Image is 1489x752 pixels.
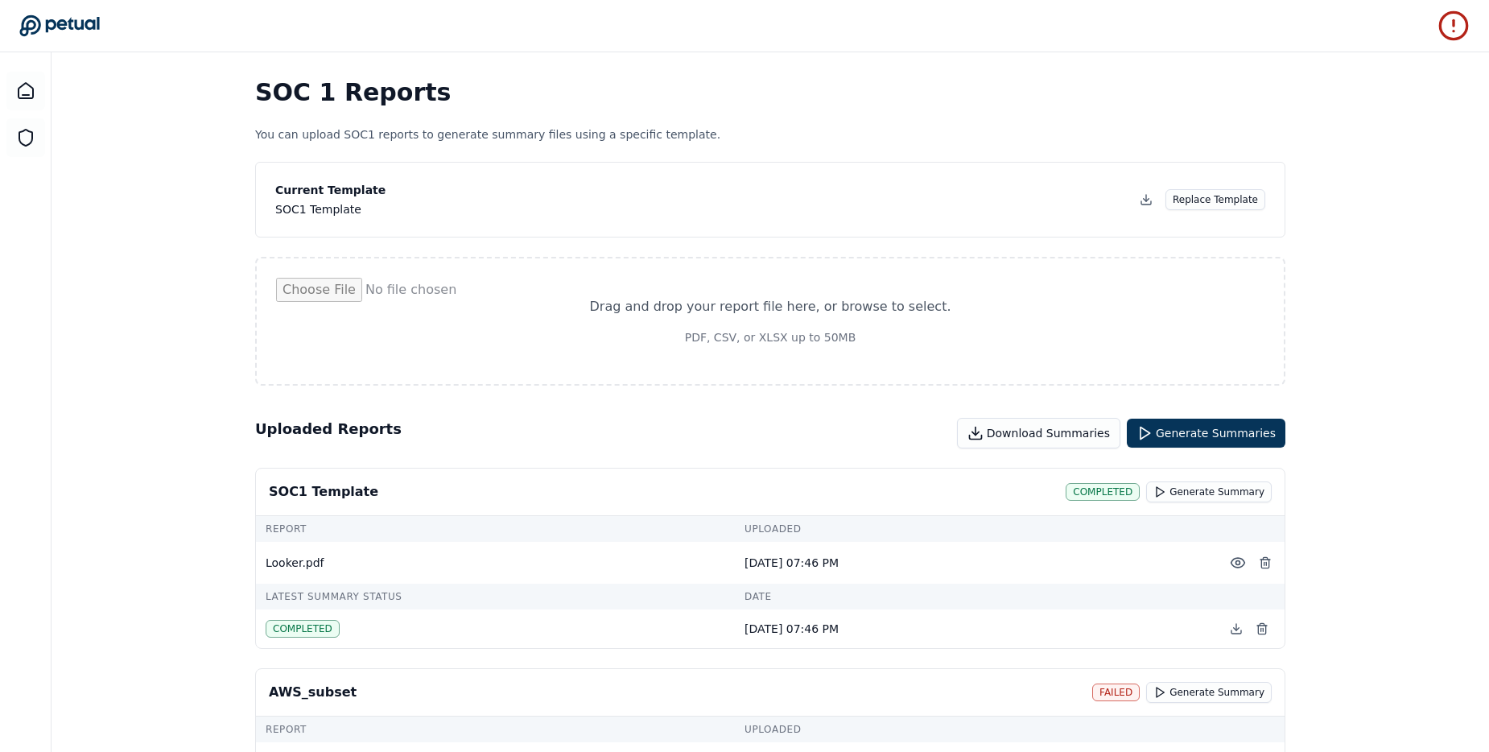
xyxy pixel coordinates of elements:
[1092,684,1140,701] div: failed
[275,182,386,198] p: Current Template
[269,482,378,502] div: SOC1 Template
[735,516,1214,542] td: Uploaded
[1252,548,1278,577] button: Delete Report
[6,72,45,110] a: Dashboard
[1146,481,1272,502] button: Generate Summary
[1133,187,1159,213] button: Download Template
[6,118,45,157] a: SOC
[266,620,340,638] div: completed
[255,418,402,448] h2: Uploaded Reports
[1249,616,1275,642] button: Delete generated summary
[275,201,386,217] div: SOC1 Template
[256,516,735,542] td: Report
[1127,419,1285,448] button: Generate Summaries
[256,542,735,584] td: Looker.pdf
[256,717,735,742] td: Report
[256,584,735,609] td: Latest Summary Status
[255,78,1285,107] h1: SOC 1 Reports
[735,542,1214,584] td: [DATE] 07:46 PM
[1165,189,1265,210] button: Replace Template
[735,609,1214,648] td: [DATE] 07:46 PM
[19,14,100,37] a: Go to Dashboard
[1066,483,1140,501] div: completed
[1223,548,1252,577] button: Preview File (hover for quick preview, click for full view)
[1146,682,1272,703] button: Generate Summary
[735,584,1214,609] td: Date
[735,717,1214,742] td: Uploaded
[957,418,1120,448] button: Download Summaries
[1223,616,1249,642] button: Download generated summary
[269,683,357,702] div: AWS_subset
[255,126,1285,143] p: You can upload SOC1 reports to generate summary files using a specific template.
